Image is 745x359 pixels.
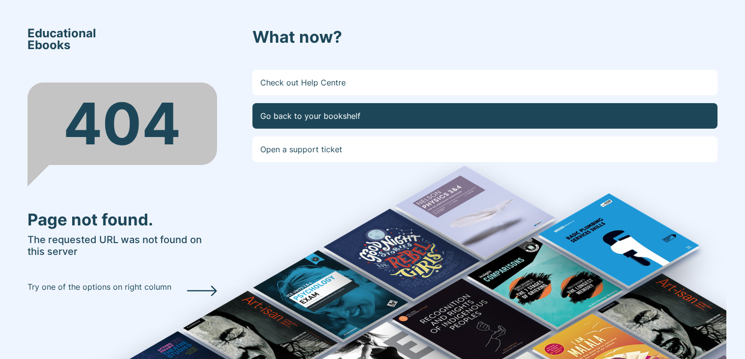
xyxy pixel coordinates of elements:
p: Try one of the options on right column [28,281,171,293]
a: Open a support ticket [252,137,718,162]
h5: The requested URL was not found on this server [28,234,217,257]
div: 404 [28,83,217,165]
span: Educational Ebooks [28,28,96,51]
h3: Page not found. [28,210,217,230]
a: Go back to your bookshelf [252,103,718,129]
h3: What now? [252,28,718,47]
a: Check out Help Centre [252,70,718,95]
